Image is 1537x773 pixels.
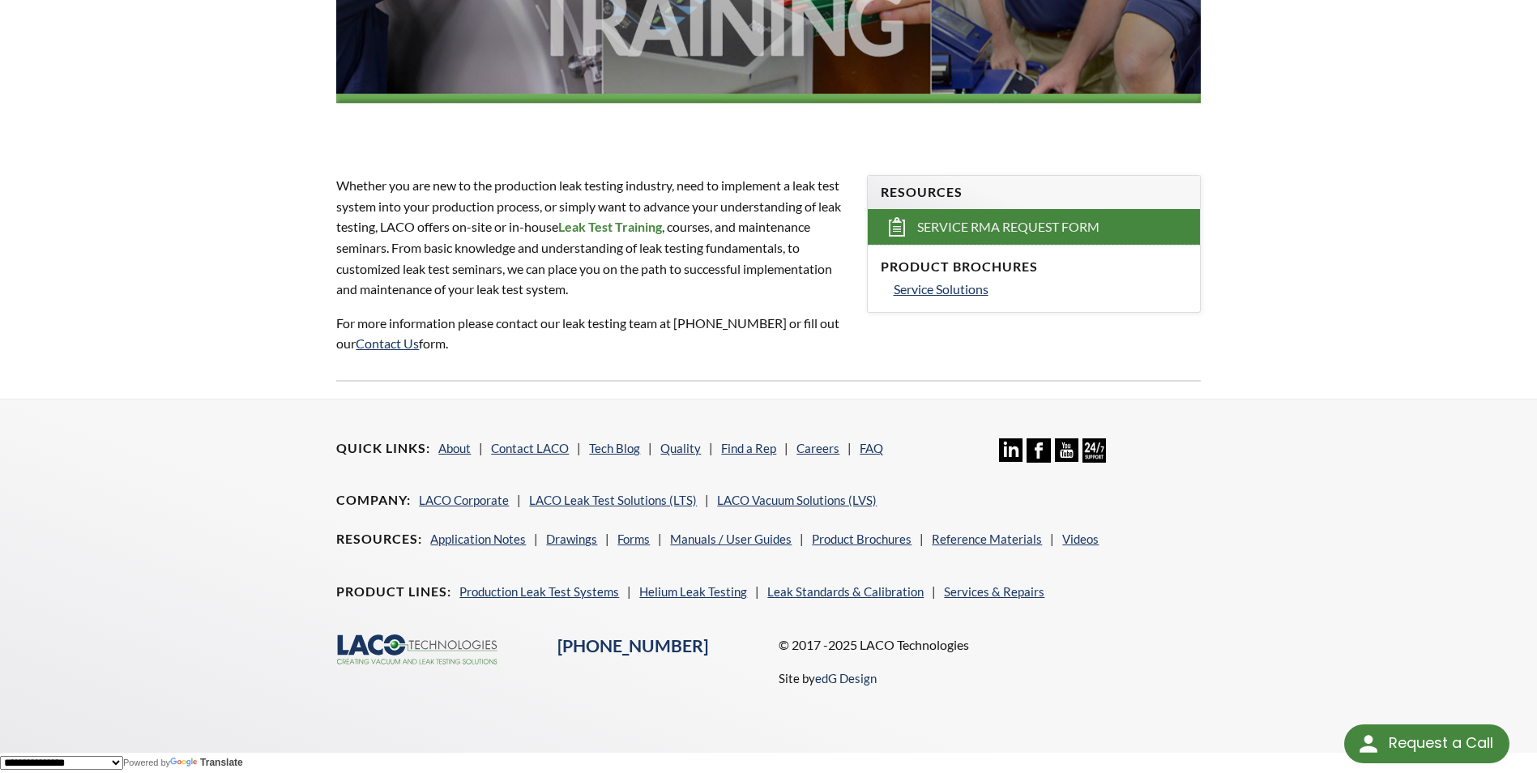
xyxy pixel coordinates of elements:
h4: Product Lines [336,583,451,600]
a: Production Leak Test Systems [459,584,619,599]
a: Manuals / User Guides [670,532,792,546]
span: Service RMA Request Form [917,219,1099,236]
a: Translate [170,757,243,768]
a: Service RMA Request Form [868,209,1200,245]
a: Helium Leak Testing [639,584,747,599]
a: Leak Standards & Calibration [767,584,924,599]
img: 24/7 Support Icon [1082,438,1106,462]
a: Find a Rep [721,441,776,455]
h4: Company [336,492,411,509]
a: Product Brochures [812,532,912,546]
a: LACO Corporate [419,493,509,507]
a: About [438,441,471,455]
a: Videos [1062,532,1099,546]
a: edG Design [815,671,877,685]
div: Request a Call [1344,724,1509,763]
a: 24/7 Support [1082,451,1106,465]
div: Request a Call [1389,724,1493,762]
a: Services & Repairs [944,584,1044,599]
p: © 2017 -2025 LACO Technologies [779,634,1201,656]
p: Site by [779,668,877,688]
h4: Product Brochures [881,258,1187,275]
h4: Resources [881,184,1187,201]
a: Service Solutions [894,279,1187,300]
a: Careers [796,441,839,455]
a: Contact Us [356,335,419,351]
a: Application Notes [430,532,526,546]
a: [PHONE_NUMBER] [557,635,708,656]
a: Forms [617,532,650,546]
a: Reference Materials [932,532,1042,546]
img: Google Translate [170,758,200,768]
a: FAQ [860,441,883,455]
a: LACO Leak Test Solutions (LTS) [529,493,697,507]
h4: Quick Links [336,440,430,457]
strong: Leak Test Training [558,219,662,234]
img: round button [1356,731,1381,757]
a: Contact LACO [491,441,569,455]
a: Quality [660,441,701,455]
span: Service Solutions [894,281,988,297]
a: Drawings [546,532,597,546]
p: For more information please contact our leak testing team at [PHONE_NUMBER] or fill out our form. [336,313,847,354]
h4: Resources [336,531,422,548]
a: Tech Blog [589,441,640,455]
p: Whether you are new to the production leak testing industry, need to implement a leak test system... [336,175,847,300]
a: LACO Vacuum Solutions (LVS) [717,493,877,507]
